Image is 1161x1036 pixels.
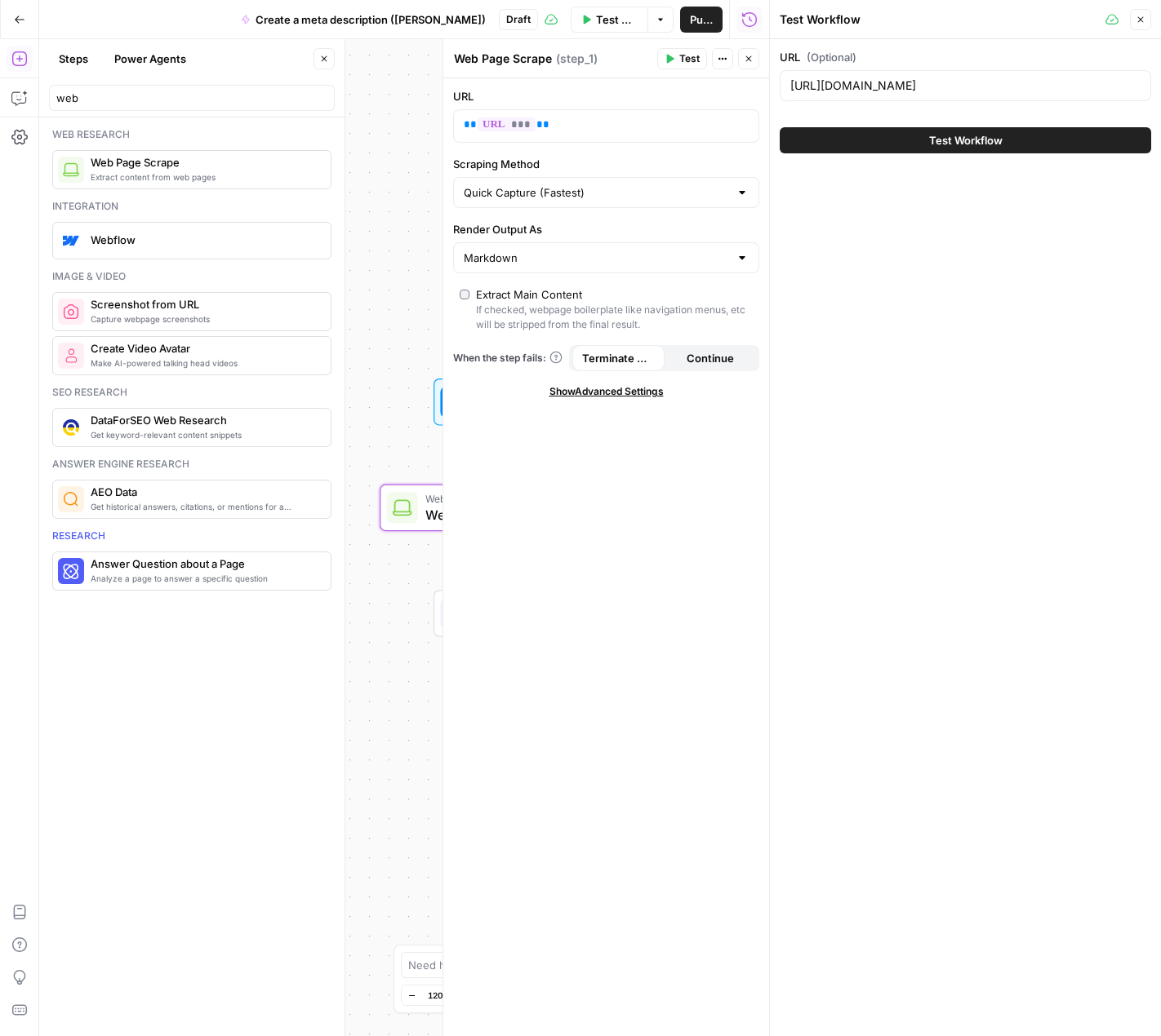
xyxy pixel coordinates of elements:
div: Image & video [52,269,331,284]
span: Web Page Scrape [425,505,631,525]
div: Answer engine research [52,457,331,472]
span: Create Video Avatar [91,340,318,356]
label: URL [453,88,759,104]
div: Web research [52,127,331,142]
span: Web Page Scrape [91,154,318,170]
span: Web Page Scrape [425,491,631,507]
input: Quick Capture (Fastest) [464,184,729,201]
span: Screenshot from URL [91,296,318,312]
span: Capture webpage screenshots [91,312,318,325]
span: Get historical answers, citations, or mentions for a question [91,500,318,513]
span: Terminate Workflow [582,350,655,366]
span: Test [679,51,700,66]
span: Create a meta description ([PERSON_NAME]) [256,11,486,28]
button: Test [657,48,707,69]
span: AEO Data [91,484,318,500]
span: Webflow [91,232,318,248]
label: URL [780,49,1151,65]
a: When the step fails: [453,351,563,365]
div: Extract Main Content [476,286,582,303]
span: ( step_1 ) [556,51,598,67]
span: (Optional) [807,49,856,65]
textarea: Web Page Scrape [454,51,552,67]
button: Test Workflow [780,127,1151,153]
button: Continue [665,345,757,371]
label: Scraping Method [453,156,759,172]
button: Steps [49,46,98,72]
button: Power Agents [105,46,196,72]
div: Integration [52,199,331,214]
span: Test Workflow [596,11,638,28]
div: Web Page ScrapeWeb Page ScrapeStep 1 [380,485,683,532]
span: DataForSEO Web Research [91,412,318,428]
input: Markdown [464,250,729,266]
span: Draft [506,12,531,27]
input: Search steps [56,90,327,106]
span: Extract content from web pages [91,170,318,184]
img: 3hnddut9cmlpnoegpdll2wmnov83 [63,419,79,436]
button: Test Workflow [571,7,647,33]
div: Research [52,529,331,543]
div: If checked, webpage boilerplate like navigation menus, etc will be stripped from the final result. [476,303,753,332]
div: EndOutput [380,590,683,637]
img: rmejigl5z5mwnxpjlfq225817r45 [63,348,79,364]
label: Render Output As [453,221,759,237]
span: Test Workflow [929,132,1003,148]
button: Create a meta description ([PERSON_NAME]) [231,7,496,33]
span: Make AI-powered talking head videos [91,356,318,370]
input: Extract Main ContentIf checked, webpage boilerplate like navigation menus, etc will be stripped f... [460,290,469,299]
span: Answer Question about a Page [91,556,318,572]
span: 120% [428,989,451,1002]
div: WorkflowSet InputsInputs [380,379,683,426]
div: Seo research [52,385,331,400]
button: Publish [680,7,723,33]
span: Publish [690,11,713,28]
span: Continue [687,350,734,366]
span: Get keyword-relevant content snippets [91,428,318,441]
span: Show Advanced Settings [549,384,664,399]
img: webflow-icon.webp [63,232,79,249]
span: Analyze a page to answer a specific question [91,572,318,585]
